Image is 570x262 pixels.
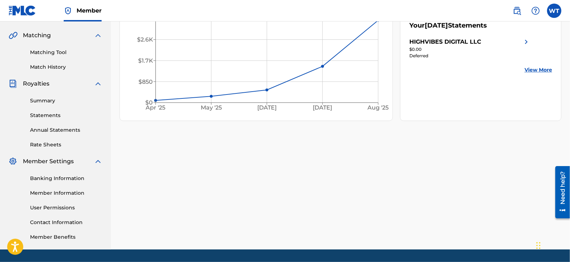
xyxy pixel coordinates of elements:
a: Contact Information [30,219,102,226]
tspan: Aug '25 [367,104,389,111]
img: MLC Logo [9,5,36,16]
a: Member Information [30,189,102,197]
div: Your Statements [409,21,487,30]
span: Member Settings [23,157,74,166]
img: expand [94,79,102,88]
img: Matching [9,31,18,40]
div: Drag [536,235,541,256]
img: help [531,6,540,15]
a: Summary [30,97,102,105]
span: Matching [23,31,51,40]
div: Deferred [409,53,531,59]
span: Member [77,6,102,15]
span: Royalties [23,79,49,88]
div: HIGHVIBES DIGITAL LLC [409,38,481,46]
a: Public Search [510,4,524,18]
a: Banking Information [30,175,102,182]
a: Statements [30,112,102,119]
tspan: $1.7K [138,57,153,64]
tspan: [DATE] [313,104,332,111]
img: Top Rightsholder [64,6,72,15]
img: expand [94,31,102,40]
a: Matching Tool [30,49,102,56]
a: Member Benefits [30,233,102,241]
div: Help [528,4,543,18]
a: Annual Statements [30,126,102,134]
tspan: $2.6K [137,36,153,43]
img: expand [94,157,102,166]
div: User Menu [547,4,561,18]
tspan: $0 [145,100,153,106]
img: Royalties [9,79,17,88]
a: View More [525,66,552,74]
tspan: $850 [138,78,153,85]
a: User Permissions [30,204,102,212]
iframe: Resource Center [550,163,570,221]
tspan: $3.4K [137,15,153,22]
a: Rate Sheets [30,141,102,149]
iframe: Chat Widget [534,228,570,262]
span: [DATE] [425,21,448,29]
tspan: May '25 [201,104,222,111]
a: HIGHVIBES DIGITAL LLCright chevron icon$0.00Deferred [409,38,531,59]
div: $0.00 [409,46,531,53]
tspan: [DATE] [257,104,277,111]
img: search [513,6,521,15]
a: Match History [30,63,102,71]
tspan: Apr '25 [145,104,165,111]
img: right chevron icon [522,38,531,46]
img: Member Settings [9,157,17,166]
